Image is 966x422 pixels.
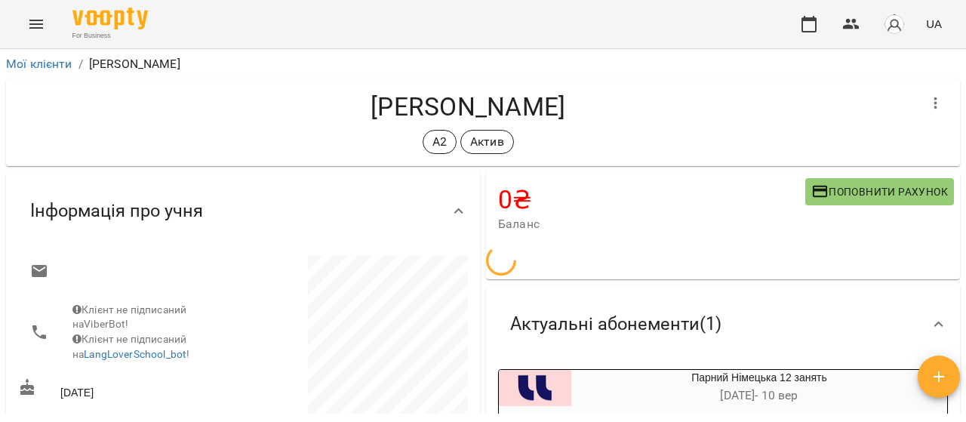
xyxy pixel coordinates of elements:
[510,313,721,336] span: Актуальні абонементи ( 1 )
[18,91,918,122] h4: [PERSON_NAME]
[805,178,954,205] button: Поповнити рахунок
[811,183,948,201] span: Поповнити рахунок
[6,57,72,71] a: Мої клієнти
[432,133,447,151] p: A2
[78,55,83,73] li: /
[84,348,186,360] a: LangLoverSchool_bot
[18,6,54,42] button: Menu
[486,285,960,363] div: Актуальні абонементи(1)
[926,16,942,32] span: UA
[470,133,504,151] p: Актив
[89,55,180,73] p: [PERSON_NAME]
[15,375,243,403] div: [DATE]
[499,370,571,406] div: Парний Німецька 12 занять
[30,199,203,223] span: Інформація про учня
[72,8,148,29] img: Voopty Logo
[423,130,457,154] div: A2
[6,55,960,73] nav: breadcrumb
[72,333,189,360] span: Клієнт не підписаний на !
[884,14,905,35] img: avatar_s.png
[571,370,947,406] div: Парний Німецька 12 занять
[920,10,948,38] button: UA
[6,172,480,250] div: Інформація про учня
[498,215,805,233] span: Баланс
[72,31,148,41] span: For Business
[498,184,805,215] h4: 0 ₴
[720,388,798,402] span: [DATE] - 10 вер
[460,130,514,154] div: Актив
[72,303,186,331] span: Клієнт не підписаний на ViberBot!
